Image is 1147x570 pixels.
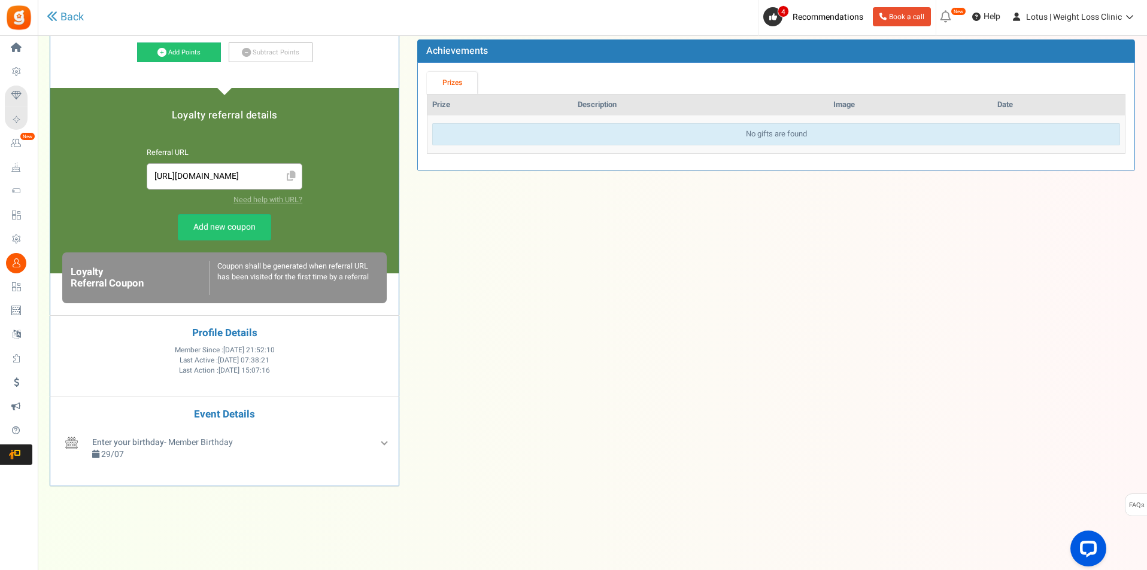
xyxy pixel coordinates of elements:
a: Help [967,7,1005,26]
a: New [5,133,32,154]
span: [DATE] 21:52:10 [223,345,275,355]
span: Click to Copy [281,166,301,187]
h5: Loyalty referral details [62,110,387,121]
h6: Loyalty Referral Coupon [71,267,209,289]
span: [DATE] 07:38:21 [218,355,269,365]
a: Need help with URL? [233,194,302,205]
span: Member Since : [175,345,275,355]
th: Prize [427,95,572,115]
span: Last Active : [180,355,269,365]
th: Description [573,95,829,115]
span: Help [981,11,1000,23]
em: New [951,7,966,16]
span: - Member Birthday [92,436,233,449]
a: Add new coupon [178,214,271,240]
div: No gifts are found [432,123,1120,145]
span: FAQs [1128,494,1145,517]
a: 4 Recommendations [763,7,868,26]
a: Back [47,10,84,25]
h4: Profile Details [59,328,390,339]
img: Gratisfaction [5,4,32,31]
span: Lotus | Weight Loss Clinic [1026,11,1122,23]
h6: Referral URL [147,149,302,157]
span: [DATE] 15:07:16 [219,365,270,376]
th: Date [993,95,1125,115]
a: Add Points [137,42,221,63]
div: Coupon shall be generated when referral URL has been visited for the first time by a referral [209,261,378,295]
a: Book a call [873,7,931,26]
span: Last Action : [179,365,270,376]
a: Subtract Points [229,42,312,63]
span: 29/07 [101,448,124,461]
em: New [20,132,35,141]
a: Prizes [427,72,477,94]
h4: Event Details [59,409,390,420]
span: 4 [778,5,789,17]
span: Recommendations [793,11,863,23]
b: Achievements [426,44,488,58]
b: Enter your birthday [92,436,164,449]
th: Image [829,95,993,115]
